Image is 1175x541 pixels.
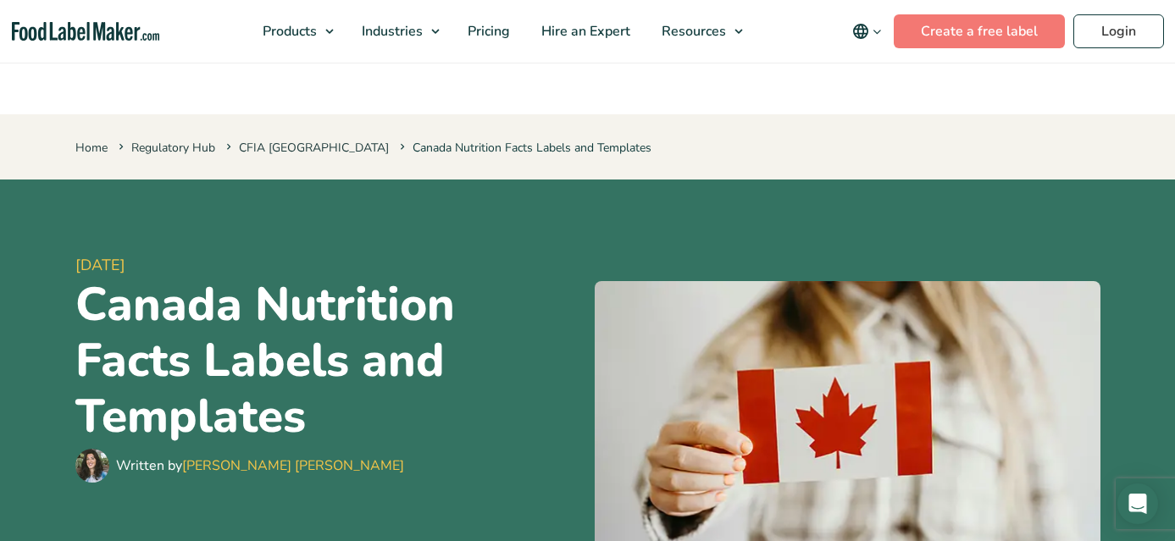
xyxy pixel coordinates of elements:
[1117,483,1158,524] div: Open Intercom Messenger
[1073,14,1164,48] a: Login
[131,140,215,156] a: Regulatory Hub
[75,449,109,483] img: Maria Abi Hanna - Food Label Maker
[357,22,424,41] span: Industries
[396,140,651,156] span: Canada Nutrition Facts Labels and Templates
[536,22,632,41] span: Hire an Expert
[116,455,404,476] div: Written by
[75,140,108,156] a: Home
[258,22,319,41] span: Products
[75,254,581,277] span: [DATE]
[239,140,389,156] a: CFIA [GEOGRAPHIC_DATA]
[463,22,512,41] span: Pricing
[657,22,728,41] span: Resources
[182,456,404,475] a: [PERSON_NAME] [PERSON_NAME]
[894,14,1065,48] a: Create a free label
[75,277,581,444] h1: Canada Nutrition Facts Labels and Templates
